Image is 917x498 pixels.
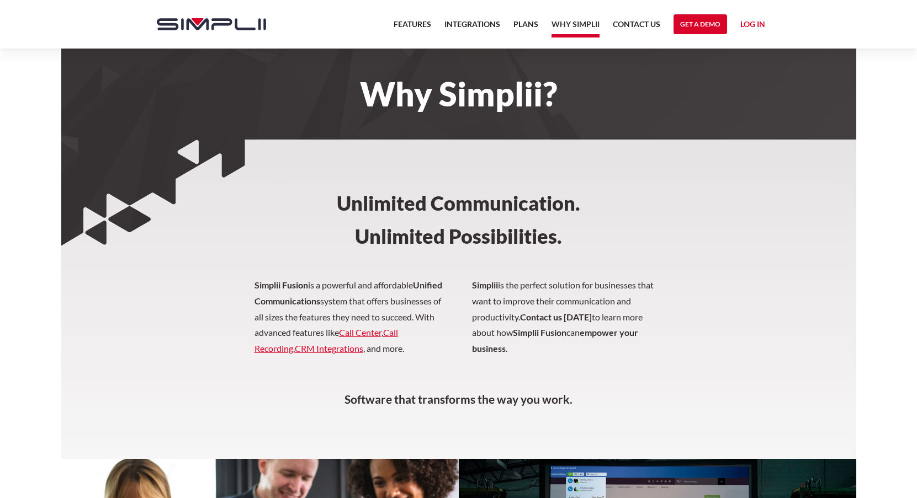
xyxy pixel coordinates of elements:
[394,18,431,38] a: Features
[146,82,772,106] h1: Why Simplii?
[513,327,566,338] strong: Simplii Fusion
[444,18,500,38] a: Integrations
[520,312,592,322] strong: Contact us [DATE]
[339,327,381,338] a: Call Center
[613,18,660,38] a: Contact US
[552,18,600,38] a: Why Simplii
[157,18,266,30] img: Simplii
[287,140,631,277] h3: Unlimited Communication. ‍ Unlimited Possibilities.
[344,392,573,406] strong: Software that transforms the way you work.
[295,343,363,354] a: CRM Integrations
[740,18,765,34] a: Log in
[674,14,727,34] a: Get a Demo
[255,280,308,290] strong: Simplii Fusion
[255,277,663,373] p: is a powerful and affordable system that offers businesses of all sizes the features they need to...
[472,280,498,290] strong: Simplii
[513,18,538,38] a: Plans
[255,280,442,306] strong: Unified Communications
